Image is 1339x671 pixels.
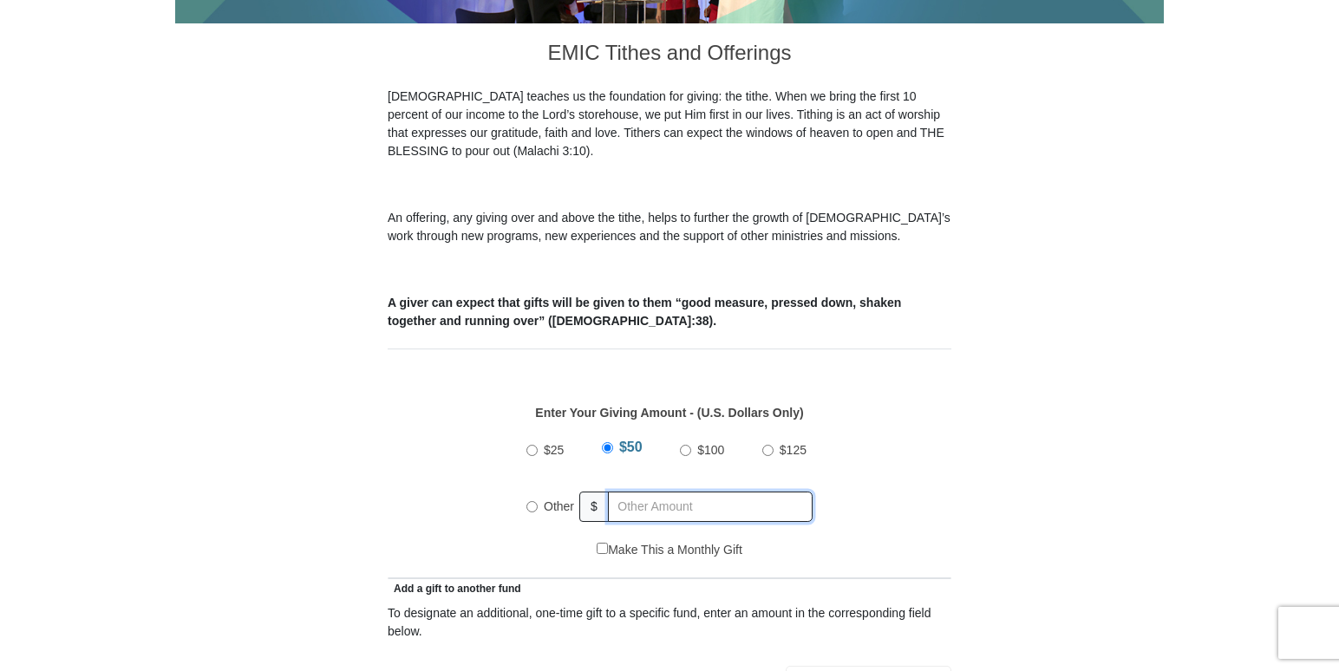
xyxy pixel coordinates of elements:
[579,492,609,522] span: $
[535,406,803,420] strong: Enter Your Giving Amount - (U.S. Dollars Only)
[697,443,724,457] span: $100
[597,541,742,559] label: Make This a Monthly Gift
[544,443,564,457] span: $25
[388,23,951,88] h3: EMIC Tithes and Offerings
[780,443,807,457] span: $125
[388,88,951,160] p: [DEMOGRAPHIC_DATA] teaches us the foundation for giving: the tithe. When we bring the first 10 pe...
[388,296,901,328] b: A giver can expect that gifts will be given to them “good measure, pressed down, shaken together ...
[597,543,608,554] input: Make This a Monthly Gift
[388,209,951,245] p: An offering, any giving over and above the tithe, helps to further the growth of [DEMOGRAPHIC_DAT...
[544,499,574,513] span: Other
[388,604,951,641] div: To designate an additional, one-time gift to a specific fund, enter an amount in the correspondin...
[388,583,521,595] span: Add a gift to another fund
[608,492,813,522] input: Other Amount
[619,440,643,454] span: $50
